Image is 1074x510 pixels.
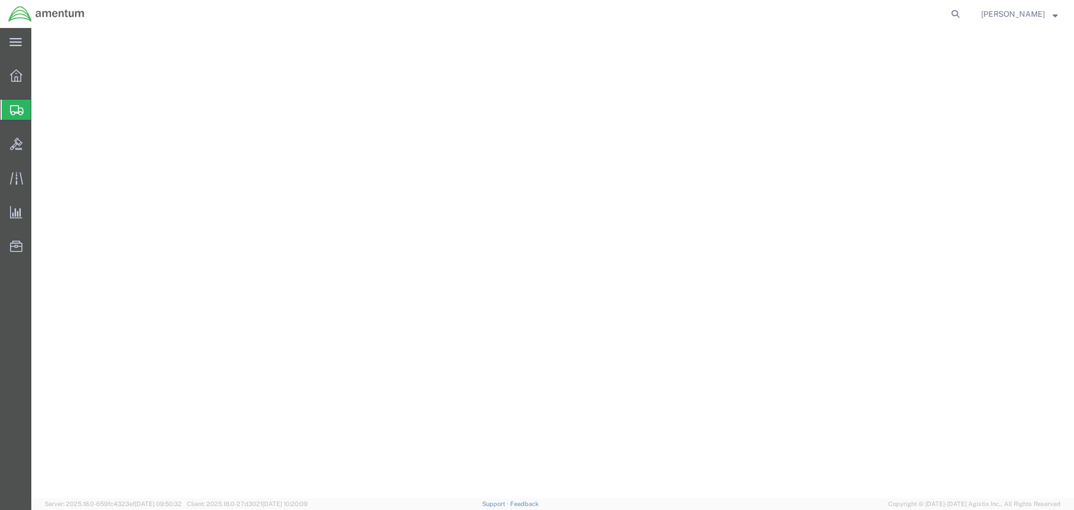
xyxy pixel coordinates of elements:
a: Support [482,500,510,507]
span: Copyright © [DATE]-[DATE] Agistix Inc., All Rights Reserved [888,499,1061,509]
span: [DATE] 10:20:09 [262,500,308,507]
a: Feedback [510,500,539,507]
button: [PERSON_NAME] [981,7,1058,21]
span: Client: 2025.18.0-27d3021 [187,500,308,507]
span: Server: 2025.18.0-659fc4323ef [45,500,182,507]
span: [DATE] 09:50:32 [135,500,182,507]
img: logo [8,6,85,22]
iframe: FS Legacy Container [31,28,1074,498]
span: Steven Alcott [981,8,1045,20]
